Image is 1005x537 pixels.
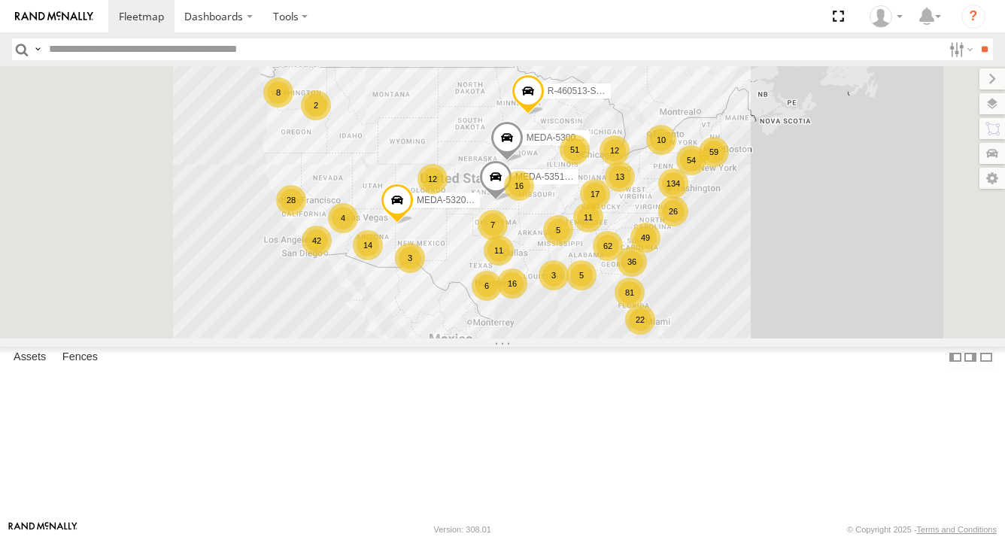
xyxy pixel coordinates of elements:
[417,196,494,206] span: MEDA-532003-Roll
[646,125,676,155] div: 10
[55,347,105,368] label: Fences
[301,90,331,120] div: 2
[943,38,976,60] label: Search Filter Options
[395,243,425,273] div: 3
[573,202,603,232] div: 11
[15,11,93,22] img: rand-logo.svg
[676,145,706,175] div: 54
[276,185,306,215] div: 28
[948,347,963,369] label: Dock Summary Table to the Left
[353,230,383,260] div: 14
[617,247,647,277] div: 36
[961,5,985,29] i: ?
[484,235,514,265] div: 11
[328,203,358,233] div: 4
[963,347,978,369] label: Dock Summary Table to the Right
[847,525,997,534] div: © Copyright 2025 -
[979,168,1005,189] label: Map Settings
[263,77,293,108] div: 8
[560,135,590,165] div: 51
[605,162,635,192] div: 13
[32,38,44,60] label: Search Query
[615,278,645,308] div: 81
[478,210,508,240] div: 7
[864,5,908,28] div: Tim Albro
[543,215,573,245] div: 5
[302,226,332,256] div: 42
[625,305,655,335] div: 22
[593,231,623,261] div: 62
[527,133,604,144] span: MEDA-530002-Roll
[658,196,688,226] div: 26
[515,171,593,182] span: MEDA-535101-Roll
[497,268,527,299] div: 16
[548,86,615,97] span: R-460513-Swing
[417,164,448,194] div: 12
[504,171,534,201] div: 16
[539,260,569,290] div: 3
[699,137,729,167] div: 59
[472,271,502,301] div: 6
[580,179,610,209] div: 17
[917,525,997,534] a: Terms and Conditions
[8,522,77,537] a: Visit our Website
[979,347,994,369] label: Hide Summary Table
[600,135,630,165] div: 12
[658,168,688,199] div: 134
[630,223,660,253] div: 49
[6,347,53,368] label: Assets
[434,525,491,534] div: Version: 308.01
[566,260,597,290] div: 5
